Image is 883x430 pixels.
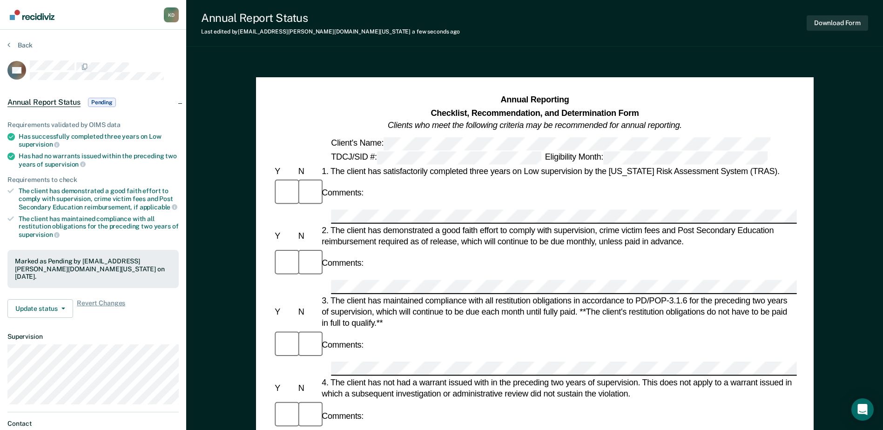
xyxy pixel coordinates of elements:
div: Requirements to check [7,176,179,184]
div: Open Intercom Messenger [851,398,874,421]
button: Download Form [807,15,868,31]
div: 2. The client has demonstrated a good faith effort to comply with supervision, crime victim fees ... [320,224,797,247]
div: The client has demonstrated a good faith effort to comply with supervision, crime victim fees and... [19,187,179,211]
div: Requirements validated by OIMS data [7,121,179,129]
span: a few seconds ago [412,28,460,35]
button: Back [7,41,33,49]
div: Client's Name: [329,137,772,150]
span: applicable [140,203,177,211]
div: N [296,383,319,394]
span: Annual Report Status [7,98,81,107]
div: Annual Report Status [201,11,460,25]
span: supervision [19,141,60,148]
dt: Contact [7,420,179,428]
div: K D [164,7,179,22]
div: Y [273,306,296,317]
div: Last edited by [EMAIL_ADDRESS][PERSON_NAME][DOMAIN_NAME][US_STATE] [201,28,460,35]
div: Marked as Pending by [EMAIL_ADDRESS][PERSON_NAME][DOMAIN_NAME][US_STATE] on [DATE]. [15,257,171,281]
dt: Supervision [7,333,179,341]
span: Pending [88,98,116,107]
em: Clients who meet the following criteria may be recommended for annual reporting. [388,121,682,130]
button: Update status [7,299,73,318]
div: Comments: [320,340,365,351]
div: The client has maintained compliance with all restitution obligations for the preceding two years of [19,215,179,239]
div: N [296,230,319,241]
div: TDCJ/SID #: [329,151,543,164]
div: Comments: [320,258,365,269]
div: Comments: [320,187,365,198]
button: Profile dropdown button [164,7,179,22]
div: 4. The client has not had a warrant issued with in the preceding two years of supervision. This d... [320,377,797,399]
div: Y [273,383,296,394]
span: supervision [45,161,86,168]
div: Has successfully completed three years on Low [19,133,179,148]
img: Recidiviz [10,10,54,20]
div: Comments: [320,410,365,421]
span: supervision [19,231,60,238]
div: 1. The client has satisfactorily completed three years on Low supervision by the [US_STATE] Risk ... [320,165,797,176]
div: Y [273,230,296,241]
div: N [296,306,319,317]
div: Y [273,165,296,176]
span: Revert Changes [77,299,125,318]
div: 3. The client has maintained compliance with all restitution obligations in accordance to PD/POP-... [320,295,797,329]
div: N [296,165,319,176]
strong: Checklist, Recommendation, and Determination Form [431,108,639,117]
strong: Annual Reporting [500,95,569,105]
div: Eligibility Month: [543,151,769,164]
div: Has had no warrants issued within the preceding two years of [19,152,179,168]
